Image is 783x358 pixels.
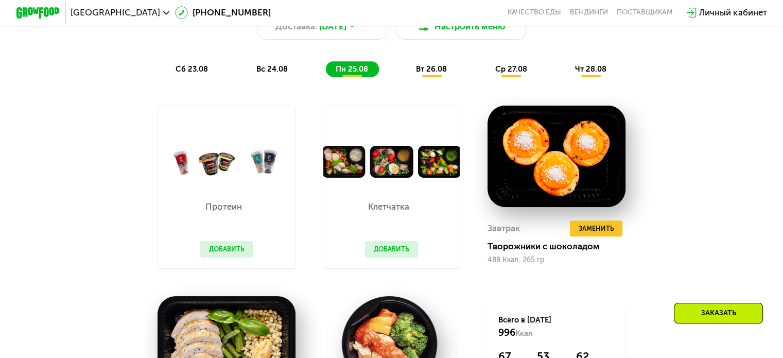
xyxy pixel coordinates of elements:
button: Добавить [200,241,253,258]
span: сб 23.08 [176,64,208,74]
a: Вендинги [570,8,608,17]
span: вс 24.08 [256,64,287,74]
span: чт 28.08 [575,64,606,74]
p: Клетчатка [365,202,413,211]
span: пн 25.08 [336,64,368,74]
button: Настроить меню [396,13,527,40]
span: [GEOGRAPHIC_DATA] [71,8,160,17]
span: 996 [498,327,515,338]
div: 488 Ккал, 265 гр [488,256,625,264]
button: Добавить [365,241,418,258]
span: Ккал [515,329,532,338]
span: Доставка: [275,20,317,33]
span: Заменить [578,223,614,234]
a: Качество еды [508,8,561,17]
span: вт 26.08 [416,64,447,74]
button: Заменить [570,220,623,237]
div: Заказать [674,303,763,323]
a: [PHONE_NUMBER] [175,6,271,19]
div: Всего в [DATE] [498,315,614,338]
span: [DATE] [319,20,346,33]
div: Творожники с шоколадом [488,241,634,252]
p: Протеин [200,202,248,211]
div: Личный кабинет [699,6,767,19]
div: Завтрак [488,220,520,237]
div: поставщикам [617,8,673,17]
span: ср 27.08 [495,64,527,74]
